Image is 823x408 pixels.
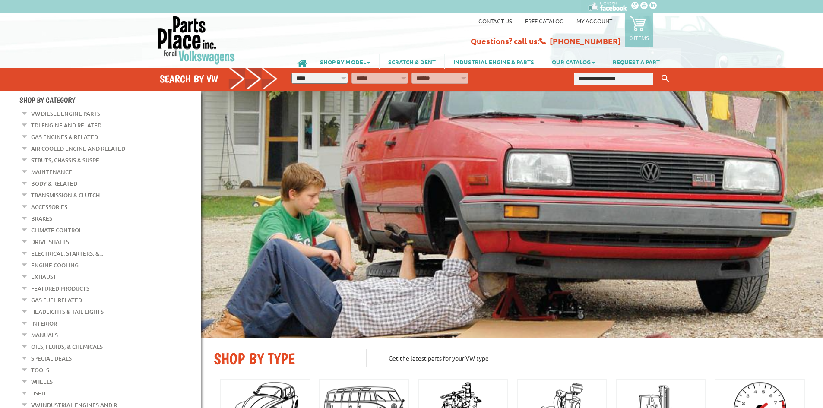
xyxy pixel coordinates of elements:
a: Used [31,388,45,399]
a: Maintenance [31,166,72,177]
a: Interior [31,318,57,329]
img: Parts Place Inc! [157,15,236,65]
a: Air Cooled Engine and Related [31,143,125,154]
a: Manuals [31,329,58,341]
a: Tools [31,364,49,376]
a: Special Deals [31,353,72,364]
a: 0 items [625,13,653,47]
h4: Search by VW [160,73,278,85]
p: Get the latest parts for your VW type [366,349,810,367]
a: Gas Engines & Related [31,131,98,142]
a: Featured Products [31,283,89,294]
a: Accessories [31,201,67,212]
a: INDUSTRIAL ENGINE & PARTS [445,54,543,69]
p: 0 items [630,34,649,41]
h2: SHOP BY TYPE [214,349,353,368]
a: VW Diesel Engine Parts [31,108,100,119]
a: SCRATCH & DENT [380,54,444,69]
a: Brakes [31,213,52,224]
h4: Shop By Category [19,95,201,104]
img: First slide [900x500] [201,91,823,338]
a: TDI Engine and Related [31,120,101,131]
a: Contact us [478,17,512,25]
button: Keyword Search [659,72,672,86]
a: Electrical, Starters, &... [31,248,103,259]
a: Engine Cooling [31,259,79,271]
a: Drive Shafts [31,236,69,247]
a: Oils, Fluids, & Chemicals [31,341,103,352]
a: Exhaust [31,271,57,282]
a: SHOP BY MODEL [311,54,379,69]
a: Free Catalog [525,17,563,25]
a: Body & Related [31,178,77,189]
a: Struts, Chassis & Suspe... [31,155,103,166]
a: Headlights & Tail Lights [31,306,104,317]
a: Gas Fuel Related [31,294,82,306]
a: Climate Control [31,225,82,236]
a: Transmission & Clutch [31,190,100,201]
a: My Account [576,17,612,25]
a: REQUEST A PART [604,54,668,69]
a: OUR CATALOG [543,54,604,69]
a: Wheels [31,376,53,387]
